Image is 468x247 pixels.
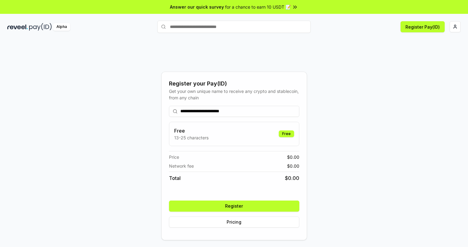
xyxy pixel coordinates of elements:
[169,79,299,88] div: Register your Pay(ID)
[287,154,299,160] span: $ 0.00
[287,163,299,169] span: $ 0.00
[169,163,194,169] span: Network fee
[169,174,181,182] span: Total
[7,23,28,31] img: reveel_dark
[225,4,291,10] span: for a chance to earn 10 USDT 📝
[169,217,299,228] button: Pricing
[401,21,445,32] button: Register Pay(ID)
[174,127,209,134] h3: Free
[279,130,294,137] div: Free
[169,154,179,160] span: Price
[285,174,299,182] span: $ 0.00
[53,23,70,31] div: Alpha
[169,88,299,101] div: Get your own unique name to receive any crypto and stablecoin, from any chain
[174,134,209,141] p: 13-25 characters
[169,201,299,212] button: Register
[170,4,224,10] span: Answer our quick survey
[29,23,52,31] img: pay_id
